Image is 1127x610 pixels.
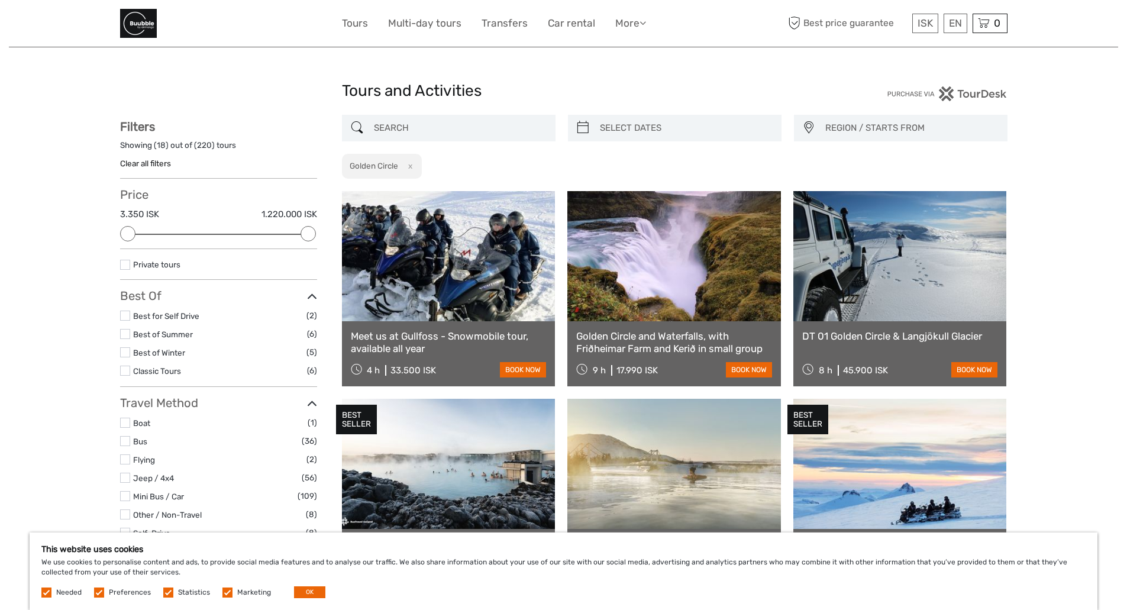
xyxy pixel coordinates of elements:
[109,588,151,598] label: Preferences
[120,9,157,38] img: General Info:
[133,455,155,464] a: Flying
[306,346,317,359] span: (5)
[133,311,199,321] a: Best for Self Drive
[120,396,317,410] h3: Travel Method
[351,330,547,354] a: Meet us at Gullfoss - Snowmobile tour, available all year
[41,544,1086,554] h5: This website uses cookies
[306,526,317,540] span: (8)
[133,260,180,269] a: Private tours
[298,489,317,503] span: (109)
[593,365,606,376] span: 9 h
[120,120,155,134] strong: Filters
[197,140,212,151] label: 220
[30,532,1097,610] div: We use cookies to personalise content and ads, to provide social media features and to analyse ou...
[786,14,909,33] span: Best price guarantee
[500,362,546,377] a: book now
[120,159,171,168] a: Clear all filters
[336,405,377,434] div: BEST SELLER
[482,15,528,32] a: Transfers
[390,365,436,376] div: 33.500 ISK
[307,364,317,377] span: (6)
[157,140,166,151] label: 18
[307,327,317,341] span: (6)
[992,17,1002,29] span: 0
[56,588,82,598] label: Needed
[388,15,461,32] a: Multi-day tours
[918,17,933,29] span: ISK
[261,208,317,221] label: 1.220.000 ISK
[308,416,317,430] span: (1)
[548,15,595,32] a: Car rental
[178,588,210,598] label: Statistics
[306,309,317,322] span: (2)
[595,118,776,138] input: SELECT DATES
[944,14,967,33] div: EN
[820,118,1002,138] button: REGION / STARTS FROM
[887,86,1007,101] img: PurchaseViaTourDesk.png
[819,365,832,376] span: 8 h
[367,365,380,376] span: 4 h
[133,528,170,538] a: Self-Drive
[133,418,150,428] a: Boat
[576,330,772,354] a: Golden Circle and Waterfalls, with Friðheimar Farm and Kerið in small group
[342,15,368,32] a: Tours
[726,362,772,377] a: book now
[133,437,147,446] a: Bus
[616,365,658,376] div: 17.990 ISK
[120,188,317,202] h3: Price
[342,82,786,101] h1: Tours and Activities
[133,510,202,519] a: Other / Non-Travel
[843,365,888,376] div: 45.900 ISK
[120,140,317,158] div: Showing ( ) out of ( ) tours
[802,330,998,342] a: DT 01 Golden Circle & Langjökull Glacier
[302,434,317,448] span: (36)
[369,118,550,138] input: SEARCH
[133,348,185,357] a: Best of Winter
[133,330,193,339] a: Best of Summer
[302,471,317,485] span: (56)
[120,208,159,221] label: 3.350 ISK
[133,366,181,376] a: Classic Tours
[400,160,416,172] button: x
[350,161,398,170] h2: Golden Circle
[306,508,317,521] span: (8)
[237,588,271,598] label: Marketing
[120,289,317,303] h3: Best Of
[306,453,317,466] span: (2)
[787,405,828,434] div: BEST SELLER
[133,473,174,483] a: Jeep / 4x4
[951,362,997,377] a: book now
[615,15,646,32] a: More
[294,586,325,598] button: OK
[133,492,184,501] a: Mini Bus / Car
